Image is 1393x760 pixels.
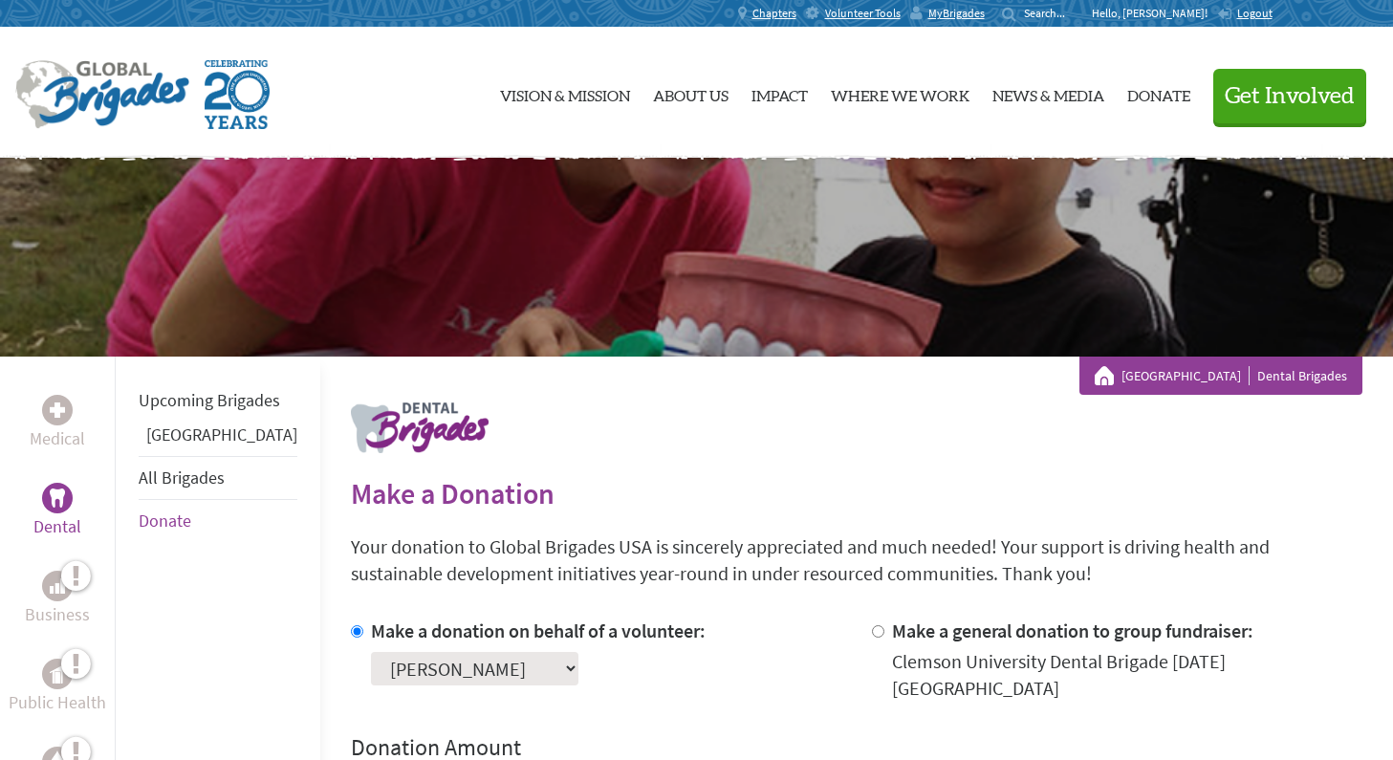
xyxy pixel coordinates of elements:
[139,422,297,456] li: Panama
[30,425,85,452] p: Medical
[25,601,90,628] p: Business
[1092,6,1217,21] p: Hello, [PERSON_NAME]!
[205,60,270,129] img: Global Brigades Celebrating 20 Years
[50,402,65,418] img: Medical
[825,6,901,21] span: Volunteer Tools
[1121,366,1250,385] a: [GEOGRAPHIC_DATA]
[50,664,65,684] img: Public Health
[50,489,65,507] img: Dental
[1095,366,1347,385] div: Dental Brigades
[139,510,191,532] a: Donate
[1127,43,1190,142] a: Donate
[139,467,225,489] a: All Brigades
[42,483,73,513] div: Dental
[1024,6,1078,20] input: Search...
[892,619,1253,642] label: Make a general donation to group fundraiser:
[831,43,969,142] a: Where We Work
[33,513,81,540] p: Dental
[42,571,73,601] div: Business
[928,6,985,21] span: MyBrigades
[139,389,280,411] a: Upcoming Brigades
[50,578,65,594] img: Business
[139,500,297,542] li: Donate
[500,43,630,142] a: Vision & Mission
[42,395,73,425] div: Medical
[1213,69,1366,123] button: Get Involved
[139,380,297,422] li: Upcoming Brigades
[371,619,706,642] label: Make a donation on behalf of a volunteer:
[992,43,1104,142] a: News & Media
[1237,6,1273,20] span: Logout
[351,533,1362,587] p: Your donation to Global Brigades USA is sincerely appreciated and much needed! Your support is dr...
[146,423,297,445] a: [GEOGRAPHIC_DATA]
[892,648,1362,702] div: Clemson University Dental Brigade [DATE] [GEOGRAPHIC_DATA]
[9,689,106,716] p: Public Health
[15,60,189,129] img: Global Brigades Logo
[752,6,796,21] span: Chapters
[9,659,106,716] a: Public HealthPublic Health
[139,456,297,500] li: All Brigades
[351,476,1362,510] h2: Make a Donation
[1217,6,1273,21] a: Logout
[33,483,81,540] a: DentalDental
[653,43,729,142] a: About Us
[351,402,489,453] img: logo-dental.png
[751,43,808,142] a: Impact
[25,571,90,628] a: BusinessBusiness
[1225,85,1355,108] span: Get Involved
[30,395,85,452] a: MedicalMedical
[42,659,73,689] div: Public Health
